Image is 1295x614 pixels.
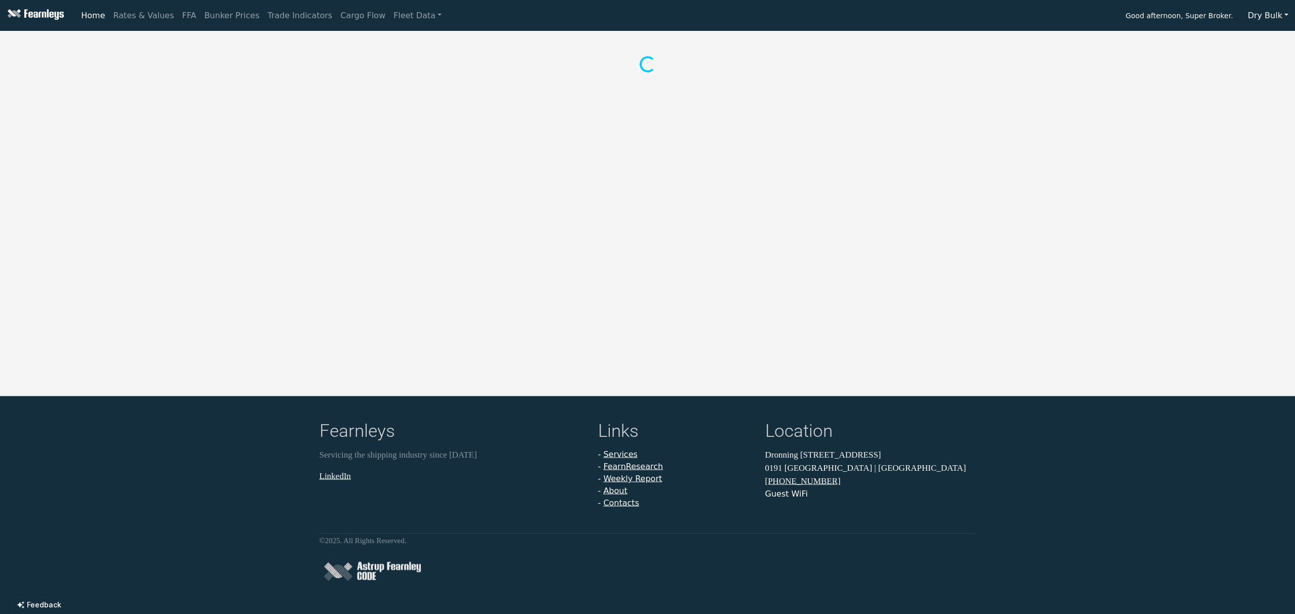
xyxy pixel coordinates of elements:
[336,6,389,26] a: Cargo Flow
[320,471,351,480] a: LinkedIn
[389,6,446,26] a: Fleet Data
[603,462,663,471] a: FearnResearch
[603,498,639,508] a: Contacts
[598,473,753,485] li: -
[320,537,407,545] small: © 2025 . All Rights Reserved.
[598,497,753,509] li: -
[603,486,627,496] a: About
[263,6,336,26] a: Trade Indicators
[598,448,753,461] li: -
[320,421,586,444] h4: Fearnleys
[765,421,976,444] h4: Location
[603,474,662,483] a: Weekly Report
[200,6,263,26] a: Bunker Prices
[598,485,753,497] li: -
[598,461,753,473] li: -
[109,6,178,26] a: Rates & Values
[5,9,64,22] img: Fearnleys Logo
[77,6,109,26] a: Home
[598,421,753,444] h4: Links
[1125,8,1233,25] span: Good afternoon, Super Broker.
[320,448,586,462] p: Servicing the shipping industry since [DATE]
[765,461,976,474] p: 0191 [GEOGRAPHIC_DATA] | [GEOGRAPHIC_DATA]
[765,488,808,500] button: Guest WiFi
[1241,6,1295,25] button: Dry Bulk
[765,448,976,462] p: Dronning [STREET_ADDRESS]
[178,6,201,26] a: FFA
[603,449,637,459] a: Services
[765,476,841,486] a: [PHONE_NUMBER]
